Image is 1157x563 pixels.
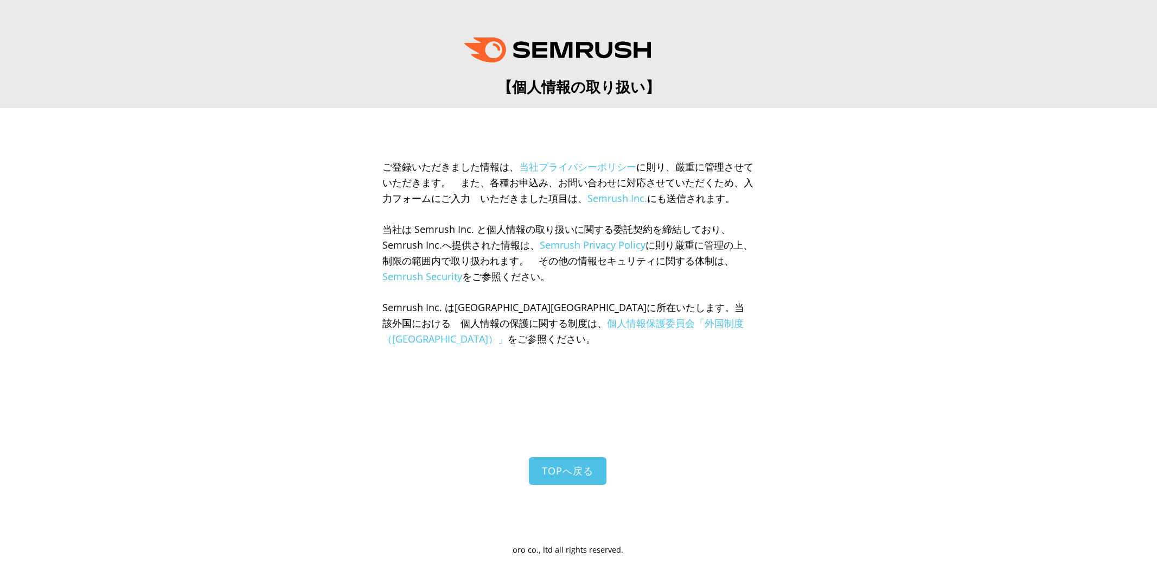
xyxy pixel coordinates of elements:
span: ご登録いただきました情報は、 に則り、厳重に管理させて いただきます。 また、各種お申込み、お問い合わせに対応させていただくため、入力フォームにご入力 いただきました項目は、 にも送信されます。 [382,160,763,205]
a: 当社プライバシーポリシー [519,160,636,173]
a: Semrush Security [382,270,462,283]
span: TOPへ戻る [542,464,593,477]
span: 当社は Semrush Inc. と個人情報の取り扱いに関する委託契約を締結しており、 Semrush Inc.へ提供された情報は、 に則り厳重に管理の上、 制限の範囲内で取り扱われます。 その... [382,223,763,282]
a: Semrush Privacy Policy [540,238,645,251]
span: Semrush Inc. は[GEOGRAPHIC_DATA][GEOGRAPHIC_DATA]に所在いたします。当該外国における 個人情報の保護に関する制度は、 をご参照ください。 [382,301,744,345]
span: oro co., ltd all rights reserved. [513,545,623,555]
a: Semrush Inc. [587,192,647,205]
a: TOPへ戻る [529,457,606,485]
span: 【個人情報の取り扱い】 [497,77,660,97]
